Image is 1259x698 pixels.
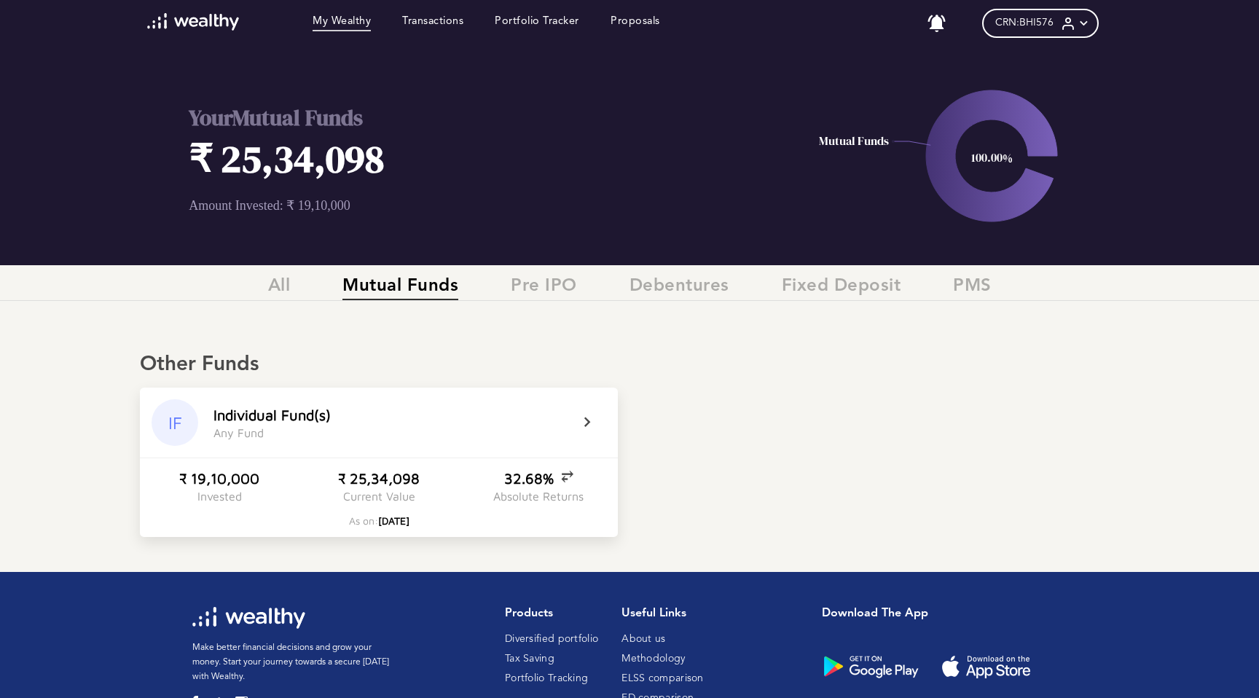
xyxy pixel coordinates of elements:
a: Proposals [611,15,660,31]
div: ₹ 19,10,000 [179,470,259,487]
div: ₹ 25,34,098 [338,470,420,487]
a: Portfolio Tracker [495,15,579,31]
a: About us [621,634,665,644]
text: 100.00% [970,149,1012,165]
a: Portfolio Tracking [505,673,588,683]
img: wl-logo-white.svg [192,607,305,629]
a: Methodology [621,654,685,664]
div: Other Funds [140,353,1119,377]
span: Fixed Deposit [782,276,901,300]
h1: ₹ 25,34,098 [189,133,723,184]
div: Invested [197,490,242,503]
a: ELSS comparison [621,673,704,683]
text: Mutual Funds [818,133,888,149]
a: Tax Saving [505,654,554,664]
div: Absolute Returns [493,490,584,503]
span: Pre IPO [511,276,577,300]
span: Debentures [629,276,729,300]
div: Current Value [343,490,415,503]
span: [DATE] [378,514,409,527]
h2: Your Mutual Funds [189,103,723,133]
div: As on: [349,514,409,527]
h1: Products [505,607,598,621]
span: CRN: BHI576 [995,17,1054,29]
a: Transactions [402,15,463,31]
div: IF [152,399,198,446]
a: Diversified portfolio [505,634,598,644]
div: I n d i v i d u a l F u n d ( s ) [213,407,331,423]
span: All [268,276,291,300]
h1: Download the app [822,607,1055,621]
div: 32.68% [504,470,573,487]
div: A n y F u n d [213,426,264,439]
span: PMS [953,276,992,300]
p: Amount Invested: ₹ 19,10,000 [189,197,723,213]
p: Make better financial decisions and grow your money. Start your journey towards a secure [DATE] w... [192,640,393,684]
img: wl-logo-white.svg [147,13,240,31]
h1: Useful Links [621,607,704,621]
a: My Wealthy [313,15,371,31]
span: Mutual Funds [342,276,458,300]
